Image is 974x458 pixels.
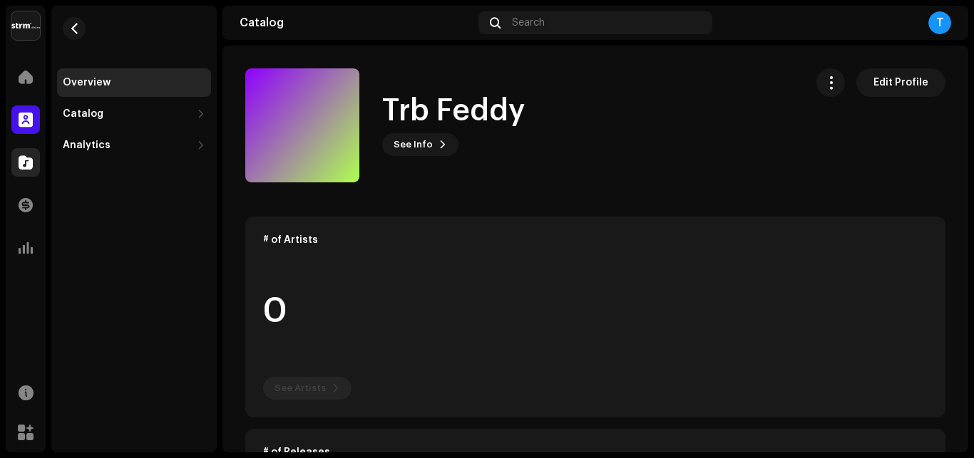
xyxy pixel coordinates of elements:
div: Overview [63,77,111,88]
span: See Info [394,130,433,159]
div: Catalog [240,17,473,28]
re-m-nav-item: Overview [57,68,211,97]
button: Edit Profile [856,68,945,97]
button: See Info [382,133,458,156]
h1: Trb Feddy [382,95,525,127]
re-o-card-data: # of Artists [245,217,945,417]
span: Search [512,17,545,28]
re-m-nav-dropdown: Catalog [57,100,211,128]
div: T [928,11,951,34]
div: Catalog [63,108,103,120]
span: Edit Profile [873,68,928,97]
div: Analytics [63,140,111,151]
img: 408b884b-546b-4518-8448-1008f9c76b02 [11,11,40,40]
re-m-nav-dropdown: Analytics [57,131,211,160]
